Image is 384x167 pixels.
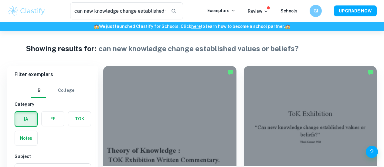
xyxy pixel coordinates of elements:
button: TOK [68,112,91,126]
img: Marked [227,69,233,75]
input: Search for any exemplars... [70,2,166,19]
h1: Showing results for: [26,43,96,54]
h6: Category [15,101,91,108]
span: 🏫 [94,24,99,29]
button: EE [42,112,64,126]
button: UPGRADE NOW [334,5,377,16]
a: here [191,24,201,29]
img: Clastify logo [7,5,46,17]
p: Review [248,8,268,15]
h6: We just launched Clastify for Schools. Click to learn how to become a school partner. [1,23,383,30]
img: Marked [368,69,374,75]
h1: can new knowledge change established values or beliefs? [99,43,299,54]
a: Schools [280,8,297,13]
h6: Subject [15,153,91,160]
button: College [58,83,74,98]
button: Notes [15,131,37,145]
h6: Filter exemplars [7,66,98,83]
span: 🏫 [285,24,290,29]
p: Exemplars [207,7,236,14]
button: GI [310,5,322,17]
button: Help and Feedback [366,146,378,158]
button: IB [31,83,46,98]
button: IA [15,112,37,126]
h6: GI [312,8,319,14]
div: Filter type choice [31,83,74,98]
